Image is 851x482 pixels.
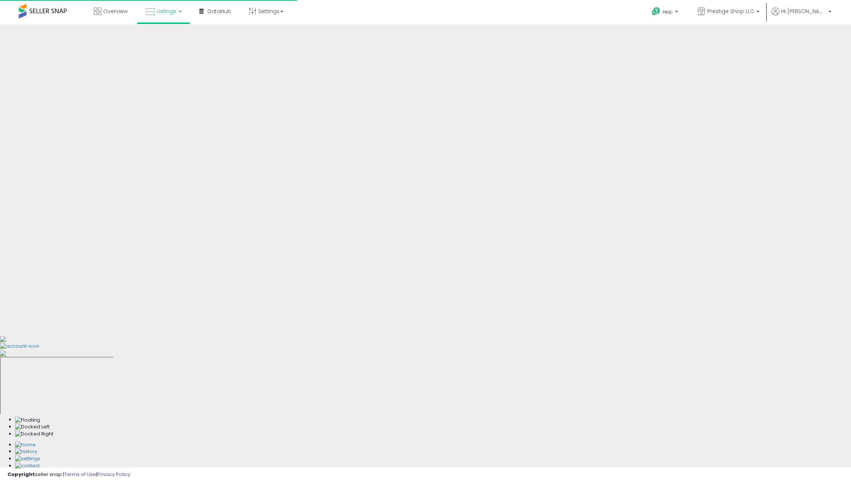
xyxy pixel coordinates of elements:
span: Overview [103,8,128,15]
a: Hi [PERSON_NAME] [771,8,831,24]
img: History [15,448,37,455]
span: DataHub [207,8,231,15]
span: Listings [157,8,176,15]
span: Help [663,9,673,15]
img: Home [15,441,36,449]
span: Prestige Shop LLC [707,8,754,15]
span: Hi [PERSON_NAME] [781,8,826,15]
i: Get Help [651,7,661,16]
img: Docked Right [15,431,53,438]
img: Settings [15,455,40,462]
img: Docked Left [15,423,50,431]
a: Help [646,1,686,24]
img: Floating [15,417,40,424]
img: Contact [15,462,40,470]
